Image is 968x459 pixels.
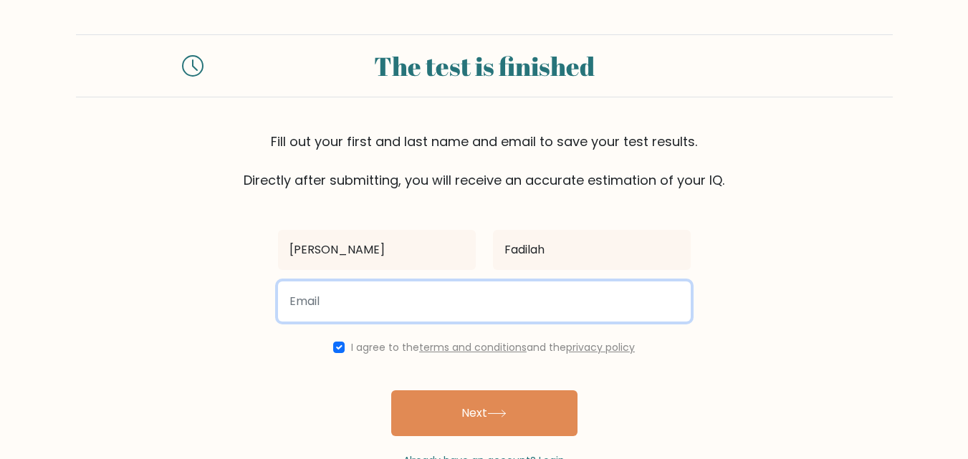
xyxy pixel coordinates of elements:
[76,132,893,190] div: Fill out your first and last name and email to save your test results. Directly after submitting,...
[493,230,691,270] input: Last name
[351,340,635,354] label: I agree to the and the
[278,281,691,322] input: Email
[278,230,476,270] input: First name
[566,340,635,354] a: privacy policy
[391,390,578,436] button: Next
[221,47,748,85] div: The test is finished
[419,340,527,354] a: terms and conditions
